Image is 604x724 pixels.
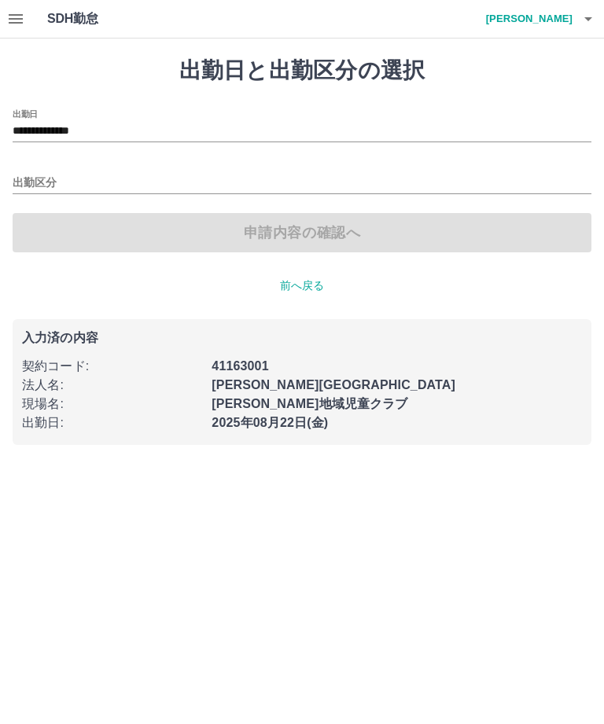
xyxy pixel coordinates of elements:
[212,359,268,373] b: 41163001
[212,416,328,429] b: 2025年08月22日(金)
[13,277,591,294] p: 前へ戻る
[22,376,202,395] p: 法人名 :
[13,57,591,84] h1: 出勤日と出勤区分の選択
[13,108,38,119] label: 出勤日
[22,357,202,376] p: 契約コード :
[212,378,455,391] b: [PERSON_NAME][GEOGRAPHIC_DATA]
[22,413,202,432] p: 出勤日 :
[212,397,407,410] b: [PERSON_NAME]地域児童クラブ
[22,332,582,344] p: 入力済の内容
[22,395,202,413] p: 現場名 :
